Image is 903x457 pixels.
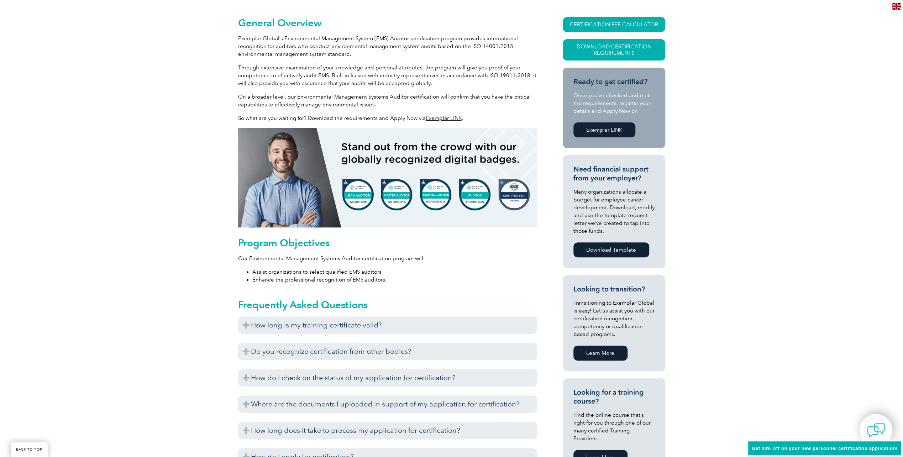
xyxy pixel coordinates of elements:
[238,17,537,28] h2: General Overview
[238,93,537,109] p: On a broader level, our Environmental Management Systems Auditor certification will confirm that ...
[573,411,655,442] p: Find the online course that’s right for you through one of our many certified Training Providers.
[573,299,655,338] p: Transitioning to Exemplar Global is easy! Let us assist you with our certification recognition, c...
[238,422,537,439] h3: How long does it take to process my application for certification?
[238,369,537,387] h3: How do I check on the status of my application for certification?
[238,64,537,87] p: Through extensive examination of your knowledge and personal attributes, the program will give yo...
[563,39,665,61] a: Download Certification Requirements
[573,285,655,294] h3: Looking to transition?
[11,442,48,457] a: BACK TO TOP
[238,395,537,413] h3: Where are the documents I uploaded in support of my application for certification?
[252,268,537,276] li: Assist organizations to select qualified EMS auditors
[573,242,649,257] a: Download Template
[238,299,537,310] h2: Frequently Asked Questions
[573,188,655,235] p: Many organizations allocate a budget for employee career development. Download, modify and use th...
[238,254,537,262] p: Our Environmental Management Systems Auditor certification program will:
[238,35,537,58] p: Exemplar Global’s Environmental Management System (EMS) Auditor certification program provides in...
[752,446,898,451] span: Get 20% off on your new personnel certification application!
[573,91,655,115] p: Once you’ve checked and met the requirements, register your details and Apply Now on
[238,128,537,227] img: badges
[573,77,655,86] h3: Ready to get certified?
[563,17,665,32] a: CERTIFICATION FEE CALCULATOR
[238,316,537,334] h3: How long is my training certificate valid?
[238,343,537,360] h3: Do you recognize certification from other bodies?
[573,388,655,406] h3: Looking for a training course?
[252,276,537,284] li: Enhance the professional recognition of EMS auditors.
[573,346,628,361] a: Learn More
[238,114,537,122] p: So what are you waiting for? Download the requirements and Apply Now via .
[573,122,635,137] a: Exemplar LINK
[867,421,885,439] img: contact-chat.png
[573,165,655,183] h3: Need financial support from your employer?
[426,115,462,121] a: Exemplar LINK
[238,237,537,248] h2: Program Objectives
[892,3,901,10] img: en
